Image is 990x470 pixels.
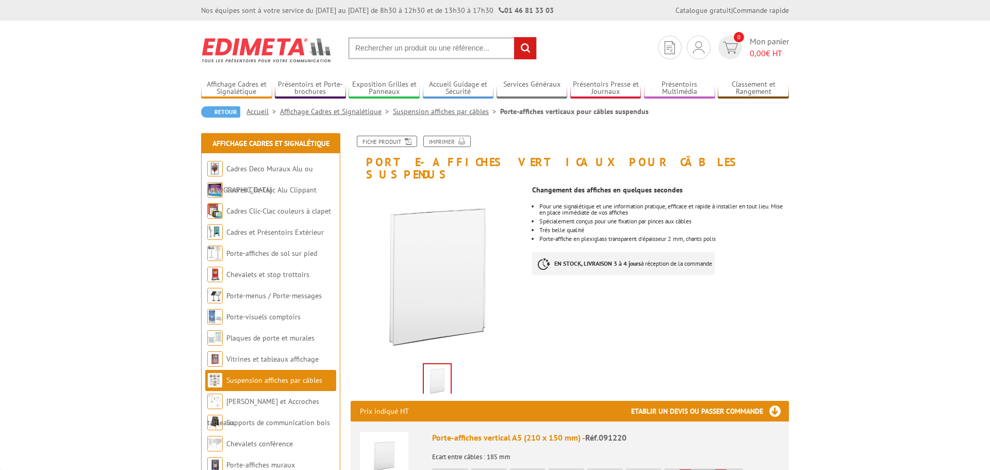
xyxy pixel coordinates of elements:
div: Porte-affiches vertical A5 (210 x 150 mm) - [432,432,780,444]
a: Cadres Clic-Clac Alu Clippant [226,185,317,195]
a: Exposition Grilles et Panneaux [349,80,420,97]
a: Vitrines et tableaux affichage [226,354,319,364]
img: devis rapide [665,41,675,54]
img: Porte-visuels comptoirs [207,309,223,325]
img: Porte-affiches de sol sur pied [207,246,223,261]
a: Porte-menus / Porte-messages [226,291,322,300]
span: 0 [734,32,744,42]
a: Porte-visuels comptoirs [226,312,301,321]
a: Retour [201,106,240,118]
span: Réf.091220 [585,432,626,443]
img: Chevalets et stop trottoirs [207,267,223,282]
img: Suspension affiches par câbles [207,372,223,388]
strong: 01 46 81 33 03 [499,6,554,15]
a: Services Généraux [497,80,568,97]
strong: EN STOCK, LIVRAISON 3 à 4 jours [554,260,641,267]
p: Ecart entre câbles : 185 mm [432,446,780,461]
img: Cadres et Présentoirs Extérieur [207,224,223,240]
p: à réception de la commande [532,252,715,275]
img: Cimaises et Accroches tableaux [207,394,223,409]
img: Edimeta [201,31,333,69]
a: Supports de communication bois [226,418,330,427]
img: suspendus_par_cables_091220.jpg [351,186,524,360]
li: Pour une signalétique et une information pratique, efficace et rapide à installer en tout lieu. M... [539,203,789,216]
li: Porte-affiche en plexiglass transparent d'épaisseur 2 mm, chants polis [539,236,789,242]
a: Plaques de porte et murales [226,333,315,343]
a: Porte-affiches muraux [226,460,295,469]
img: devis rapide [693,41,704,54]
li: Spécialement conçus pour une fixation par pinces aux câbles [539,218,789,224]
a: Suspension affiches par câbles [393,107,500,116]
a: Accueil [246,107,280,116]
img: Plaques de porte et murales [207,330,223,346]
a: Suspension affiches par câbles [226,376,322,385]
input: rechercher [514,37,536,59]
img: devis rapide [723,42,738,54]
a: Présentoirs Presse et Journaux [570,80,641,97]
p: Prix indiqué HT [360,401,409,422]
a: Affichage Cadres et Signalétique [201,80,272,97]
a: Présentoirs et Porte-brochures [275,80,346,97]
a: Accueil Guidage et Sécurité [423,80,494,97]
a: Présentoirs Multimédia [644,80,715,97]
a: Commande rapide [733,6,789,15]
strong: Changement des affiches en quelques secondes [532,185,683,195]
a: Classement et Rangement [718,80,789,97]
a: Cadres Clic-Clac couleurs à clapet [226,206,331,216]
img: Chevalets conférence [207,436,223,451]
h1: Porte-affiches verticaux pour câbles suspendus [343,136,797,181]
a: Imprimer [423,136,471,147]
a: Affichage Cadres et Signalétique [212,139,329,148]
a: Chevalets et stop trottoirs [226,270,309,279]
a: devis rapide 0 Mon panier 0,00€ HT [716,36,789,59]
img: Cadres Clic-Clac couleurs à clapet [207,203,223,219]
h3: Etablir un devis ou passer commande [631,401,789,422]
a: Chevalets conférence [226,439,293,448]
img: Porte-menus / Porte-messages [207,288,223,303]
li: Très belle qualité [539,227,789,233]
div: Nos équipes sont à votre service du [DATE] au [DATE] de 8h30 à 12h30 et de 13h30 à 17h30 [201,5,554,15]
span: Mon panier [750,36,789,59]
span: 0,00 [750,48,766,58]
div: | [675,5,789,15]
a: Cadres Deco Muraux Alu ou [GEOGRAPHIC_DATA] [207,164,313,195]
span: € HT [750,47,789,59]
a: Fiche produit [357,136,417,147]
a: Porte-affiches de sol sur pied [226,249,317,258]
a: [PERSON_NAME] et Accroches tableaux [207,397,319,427]
a: Catalogue gratuit [675,6,731,15]
a: Cadres et Présentoirs Extérieur [226,228,324,237]
img: Vitrines et tableaux affichage [207,351,223,367]
li: Porte-affiches verticaux pour câbles suspendus [500,106,649,117]
input: Rechercher un produit ou une référence... [348,37,537,59]
img: Cadres Deco Muraux Alu ou Bois [207,161,223,176]
a: Affichage Cadres et Signalétique [280,107,393,116]
img: suspendus_par_cables_091220.jpg [424,364,451,396]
